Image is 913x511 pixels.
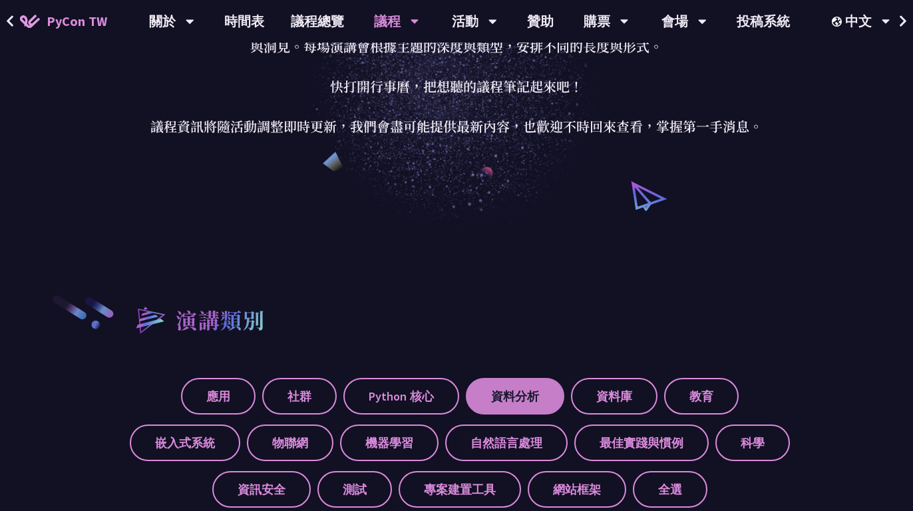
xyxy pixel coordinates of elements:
label: 最佳實踐與慣例 [574,425,709,461]
label: 教育 [664,378,739,415]
label: 物聯網 [247,425,333,461]
h2: 演講類別 [176,303,265,335]
img: Home icon of PyCon TW 2025 [20,15,40,28]
label: 社群 [262,378,337,415]
img: heading-bullet [122,294,176,345]
label: 全選 [633,471,707,508]
p: 一般議程是大會中最主要的活動形式，來自台灣及世界各地的講者將分享他們在 Python 相關領域的經驗與洞見。每場演講會根據主題的深度與類型，安排不同的長度與形式。 快打開行事曆，把想聽的議程筆記... [147,17,766,136]
span: PyCon TW [47,11,107,31]
label: 專案建置工具 [399,471,521,508]
label: 資料分析 [466,378,564,415]
label: 網站框架 [528,471,626,508]
a: PyCon TW [7,5,120,38]
label: 資訊安全 [212,471,311,508]
label: Python 核心 [343,378,459,415]
label: 應用 [181,378,256,415]
label: 科學 [715,425,790,461]
img: Locale Icon [832,17,845,27]
label: 自然語言處理 [445,425,568,461]
label: 測試 [317,471,392,508]
label: 機器學習 [340,425,439,461]
label: 嵌入式系統 [130,425,240,461]
label: 資料庫 [571,378,657,415]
